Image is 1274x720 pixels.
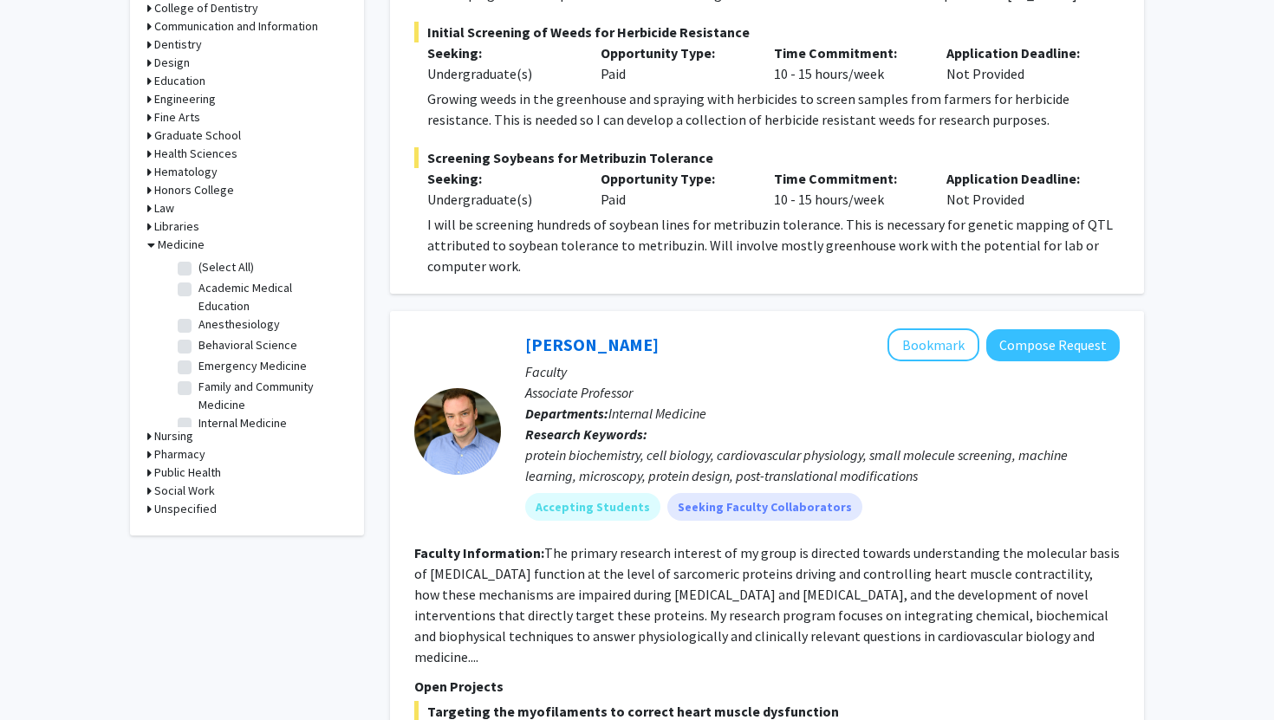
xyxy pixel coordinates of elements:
[667,493,862,521] mat-chip: Seeking Faculty Collaborators
[414,147,1120,168] span: Screening Soybeans for Metribuzin Tolerance
[588,42,761,84] div: Paid
[154,126,241,145] h3: Graduate School
[154,199,174,217] h3: Law
[588,168,761,210] div: Paid
[761,168,934,210] div: 10 - 15 hours/week
[154,427,193,445] h3: Nursing
[761,42,934,84] div: 10 - 15 hours/week
[525,361,1120,382] p: Faculty
[198,279,342,315] label: Academic Medical Education
[158,236,205,254] h3: Medicine
[154,163,218,181] h3: Hematology
[154,500,217,518] h3: Unspecified
[154,181,234,199] h3: Honors College
[198,378,342,414] label: Family and Community Medicine
[154,17,318,36] h3: Communication and Information
[198,258,254,276] label: (Select All)
[154,108,200,126] h3: Fine Arts
[946,42,1094,63] p: Application Deadline:
[13,642,74,707] iframe: Chat
[427,214,1120,276] p: I will be screening hundreds of soybean lines for metribuzin tolerance. This is necessary for gen...
[198,357,307,375] label: Emergency Medicine
[774,42,921,63] p: Time Commitment:
[198,336,297,354] label: Behavioral Science
[154,464,221,482] h3: Public Health
[198,414,287,432] label: Internal Medicine
[427,88,1120,130] p: Growing weeds in the greenhouse and spraying with herbicides to screen samples from farmers for h...
[427,189,575,210] div: Undergraduate(s)
[525,444,1120,486] div: protein biochemistry, cell biology, cardiovascular physiology, small molecule screening, machine ...
[427,168,575,189] p: Seeking:
[986,329,1120,361] button: Compose Request to Thomas Kampourakis
[525,493,660,521] mat-chip: Accepting Students
[427,63,575,84] div: Undergraduate(s)
[525,405,608,422] b: Departments:
[427,42,575,63] p: Seeking:
[933,168,1107,210] div: Not Provided
[887,328,979,361] button: Add Thomas Kampourakis to Bookmarks
[525,425,647,443] b: Research Keywords:
[525,334,659,355] a: [PERSON_NAME]
[414,22,1120,42] span: Initial Screening of Weeds for Herbicide Resistance
[414,544,544,561] b: Faculty Information:
[154,217,199,236] h3: Libraries
[933,42,1107,84] div: Not Provided
[154,36,202,54] h3: Dentistry
[154,445,205,464] h3: Pharmacy
[154,90,216,108] h3: Engineering
[601,168,748,189] p: Opportunity Type:
[154,72,205,90] h3: Education
[774,168,921,189] p: Time Commitment:
[946,168,1094,189] p: Application Deadline:
[608,405,706,422] span: Internal Medicine
[525,382,1120,403] p: Associate Professor
[154,54,190,72] h3: Design
[154,145,237,163] h3: Health Sciences
[414,544,1120,665] fg-read-more: The primary research interest of my group is directed towards understanding the molecular basis o...
[198,315,280,334] label: Anesthesiology
[154,482,215,500] h3: Social Work
[601,42,748,63] p: Opportunity Type:
[414,676,1120,697] p: Open Projects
